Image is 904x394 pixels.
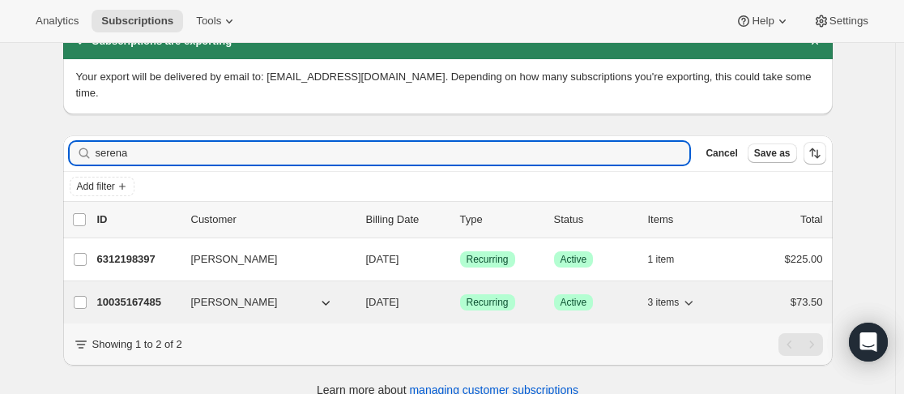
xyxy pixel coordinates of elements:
[97,294,178,310] p: 10035167485
[191,294,278,310] span: [PERSON_NAME]
[96,142,690,165] input: Filter subscribers
[97,212,823,228] div: IDCustomerBilling DateTypeStatusItemsTotal
[97,212,178,228] p: ID
[648,212,729,228] div: Items
[561,296,587,309] span: Active
[648,291,697,314] button: 3 items
[92,10,183,32] button: Subscriptions
[467,296,509,309] span: Recurring
[726,10,800,32] button: Help
[778,333,823,356] nav: Pagination
[648,248,693,271] button: 1 item
[97,251,178,268] p: 6312198397
[648,253,675,266] span: 1 item
[800,212,822,228] p: Total
[191,212,353,228] p: Customer
[36,15,79,28] span: Analytics
[70,177,134,196] button: Add filter
[804,10,878,32] button: Settings
[706,147,737,160] span: Cancel
[191,251,278,268] span: [PERSON_NAME]
[77,180,115,193] span: Add filter
[849,323,888,362] div: Open Intercom Messenger
[748,143,797,163] button: Save as
[97,291,823,314] div: 10035167485[PERSON_NAME][DATE]SuccessRecurringSuccessActive3 items$73.50
[752,15,774,28] span: Help
[76,71,812,99] span: Your export will be delivered by email to: [EMAIL_ADDRESS][DOMAIN_NAME]. Depending on how many su...
[366,253,399,265] span: [DATE]
[561,253,587,266] span: Active
[97,248,823,271] div: 6312198397[PERSON_NAME][DATE]SuccessRecurringSuccessActive1 item$225.00
[366,212,447,228] p: Billing Date
[804,142,826,165] button: Sort the results
[26,10,88,32] button: Analytics
[829,15,868,28] span: Settings
[648,296,680,309] span: 3 items
[92,336,182,353] p: Showing 1 to 2 of 2
[181,246,343,272] button: [PERSON_NAME]
[754,147,791,160] span: Save as
[460,212,541,228] div: Type
[101,15,173,28] span: Subscriptions
[785,253,823,265] span: $225.00
[196,15,221,28] span: Tools
[791,296,823,308] span: $73.50
[467,253,509,266] span: Recurring
[181,289,343,315] button: [PERSON_NAME]
[699,143,744,163] button: Cancel
[554,212,635,228] p: Status
[186,10,247,32] button: Tools
[366,296,399,308] span: [DATE]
